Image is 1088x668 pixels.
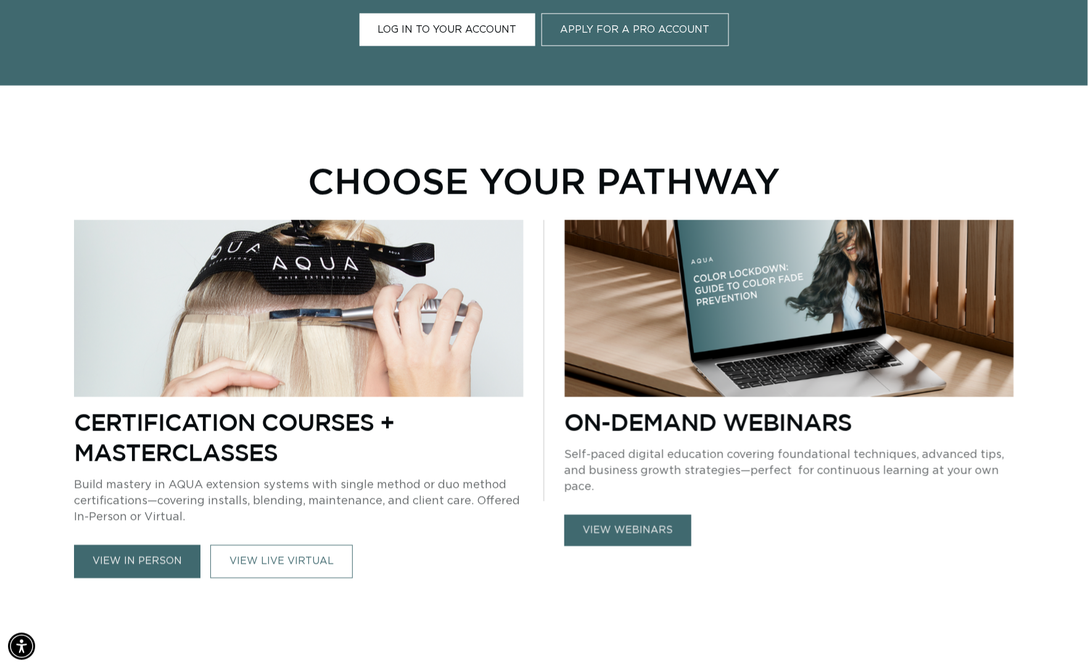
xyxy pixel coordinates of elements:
[74,407,524,468] p: Certification Courses + Masterclasses
[360,14,535,46] a: Log In to Your Account
[564,447,1014,495] p: Self-paced digital education covering foundational techniques, advanced tips, and business growth...
[8,633,35,660] div: Accessibility Menu
[74,477,524,526] p: Build mastery in AQUA extension systems with single method or duo method certifications—covering ...
[542,14,729,46] a: Apply for a Pro Account
[308,160,780,202] p: Choose Your Pathway
[74,545,200,578] a: view in person
[210,545,353,578] a: VIEW LIVE VIRTUAL
[564,515,691,546] a: view webinars
[564,407,1014,437] p: On-Demand Webinars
